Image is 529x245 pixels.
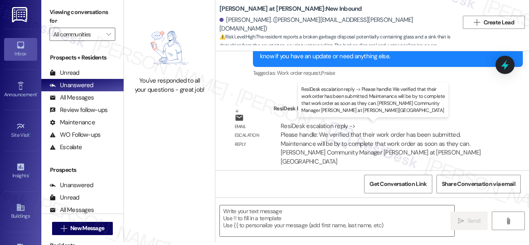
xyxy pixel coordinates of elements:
[30,131,31,137] span: •
[484,18,514,27] span: Create Lead
[61,225,67,232] i: 
[505,218,511,224] i: 
[137,24,202,73] img: empty-state
[53,28,102,41] input: All communities
[277,69,322,76] span: Work order request ,
[463,16,525,29] button: Create Lead
[4,119,37,142] a: Site Visit •
[4,38,37,60] a: Inbox
[260,43,510,61] div: Thank you. I've submitted work orders on your behalf and notified the site team. Please let me kn...
[50,143,82,152] div: Escalate
[50,131,100,139] div: WO Follow-ups
[274,104,498,116] div: ResiDesk Escalation - Reply From Site Team
[219,33,255,40] strong: ⚠️ Risk Level: High
[364,175,432,193] button: Get Conversation Link
[50,69,79,77] div: Unread
[301,86,445,114] p: ResiDesk escalation reply -> Please handle: We verified that their work order has been submitted....
[133,76,206,94] div: You've responded to all your questions - great job!
[50,6,115,28] label: Viewing conversations for
[4,200,37,223] a: Buildings
[70,224,104,233] span: New Message
[37,90,38,96] span: •
[321,69,335,76] span: Praise
[219,5,362,13] b: [PERSON_NAME] at [PERSON_NAME]: New Inbound
[50,81,93,90] div: Unanswered
[442,180,515,188] span: Share Conversation via email
[50,93,94,102] div: All Messages
[436,175,521,193] button: Share Conversation via email
[253,67,523,79] div: Tagged as:
[4,160,37,182] a: Insights •
[50,181,93,190] div: Unanswered
[458,218,464,224] i: 
[50,206,94,214] div: All Messages
[50,106,107,114] div: Review follow-ups
[50,193,79,202] div: Unread
[369,180,427,188] span: Get Conversation Link
[41,53,124,62] div: Prospects + Residents
[50,118,95,127] div: Maintenance
[219,16,453,33] div: [PERSON_NAME]. ([PERSON_NAME][EMAIL_ADDRESS][PERSON_NAME][DOMAIN_NAME])
[474,19,480,26] i: 
[106,31,111,38] i: 
[281,122,481,166] div: ResiDesk escalation reply -> Please handle: We verified that their work order has been submitted....
[52,222,113,235] button: New Message
[235,122,267,149] div: Email escalation reply
[29,171,30,177] span: •
[450,212,488,230] button: Send
[467,216,480,225] span: Send
[219,33,459,59] span: : The resident reports a broken garbage disposal potentially containing glass and a sink that is ...
[41,166,124,174] div: Prospects
[12,7,29,22] img: ResiDesk Logo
